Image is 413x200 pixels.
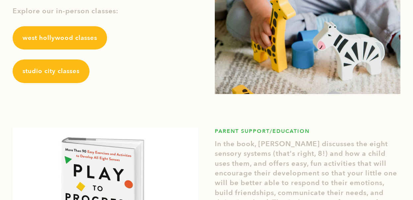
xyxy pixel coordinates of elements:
[23,67,80,75] span: studio city classes
[13,59,89,83] a: studio city classes
[13,26,107,50] a: west hollywood classes
[215,127,400,136] h1: PARENT SUPPORT/EDUCATION
[13,6,198,16] p: Explore our in-person classes:
[23,34,97,42] span: west hollywood classes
